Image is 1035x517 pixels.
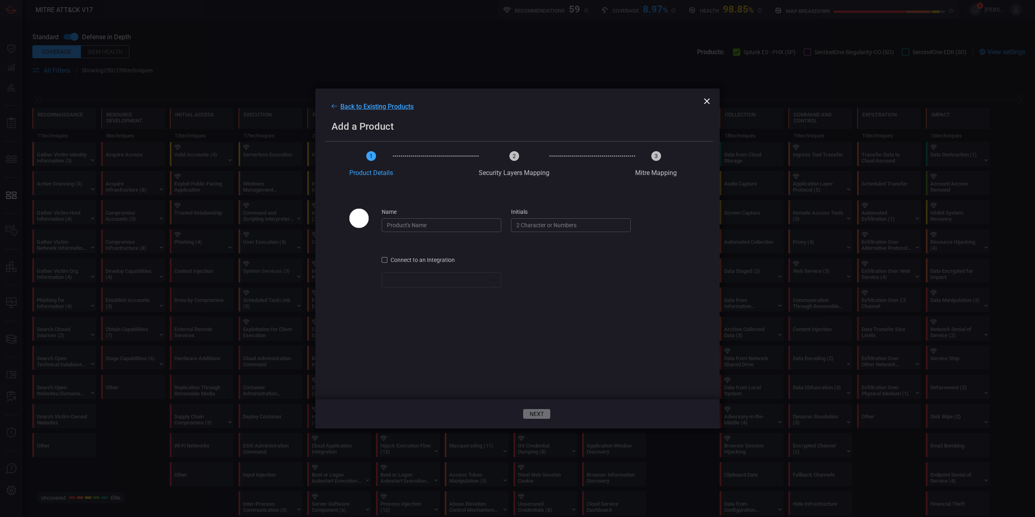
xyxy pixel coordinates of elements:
[366,151,376,161] div: 1
[340,103,414,110] span: Back to Existing Products
[332,103,414,110] button: Back to Existing Products
[349,169,393,177] span: Product Details
[382,209,501,215] label: name
[391,257,455,263] span: Connect to an Integration
[635,169,677,177] span: Mitre Mapping
[479,169,549,177] span: Security Layers Mapping
[382,256,455,263] button: Connect to an Integration
[651,151,661,161] div: 3
[509,151,519,161] div: 2
[382,218,501,232] input: Product's Name
[511,209,631,215] label: initials
[332,121,394,132] span: Add a Product
[511,218,631,232] input: 2 Character or Numbers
